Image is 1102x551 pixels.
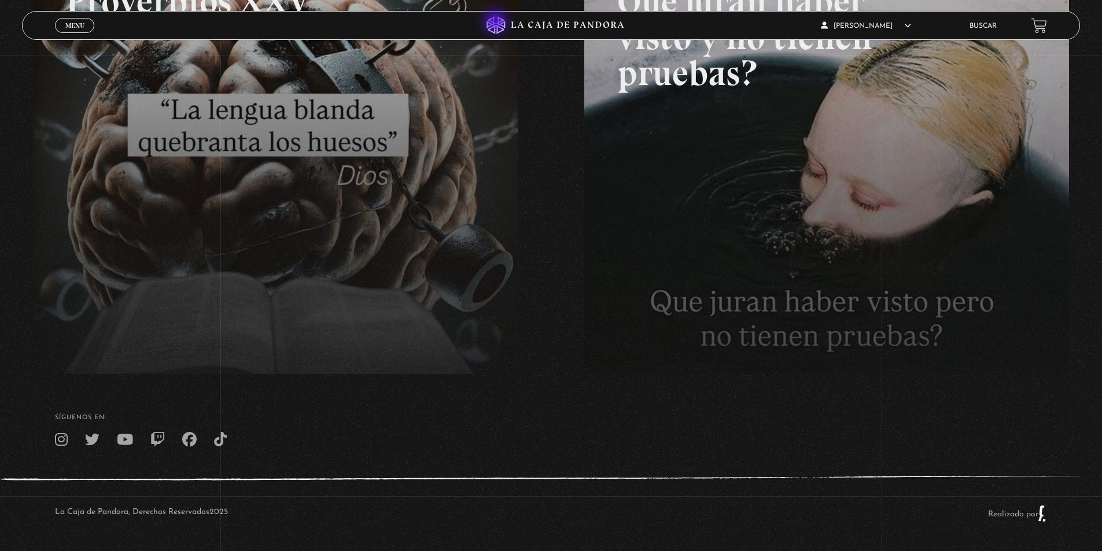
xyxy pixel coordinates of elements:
span: Menu [65,22,84,29]
span: [PERSON_NAME] [821,23,911,29]
h4: SÍguenos en: [55,415,1047,421]
a: Realizado por [988,510,1047,519]
a: View your shopping cart [1031,18,1047,34]
a: Buscar [970,23,997,29]
p: La Caja de Pandora, Derechos Reservados 2025 [55,505,228,522]
span: Cerrar [61,32,89,40]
